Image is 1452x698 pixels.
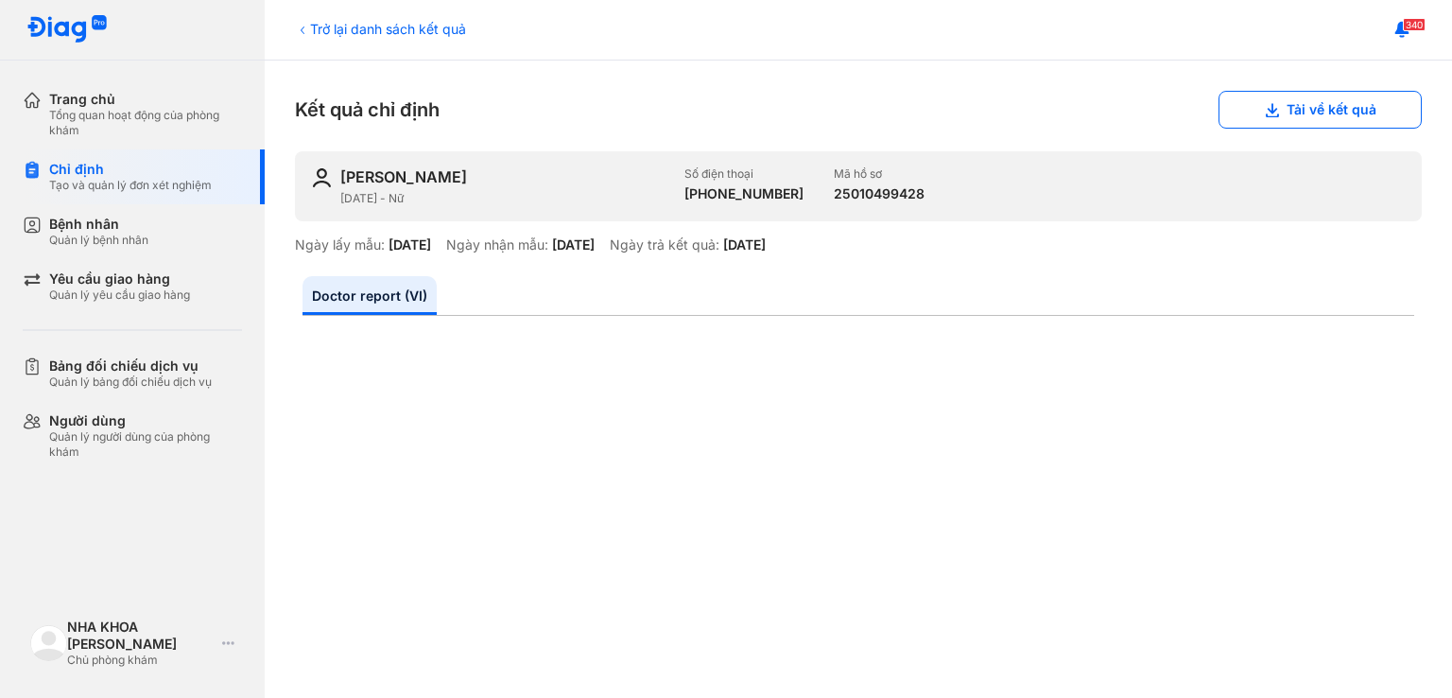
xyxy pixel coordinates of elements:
div: 25010499428 [834,185,925,202]
div: Trang chủ [49,91,242,108]
div: Quản lý bệnh nhân [49,233,148,248]
img: logo [26,15,108,44]
div: Ngày lấy mẫu: [295,236,385,253]
div: Mã hồ sơ [834,166,925,182]
img: user-icon [310,166,333,189]
div: [DATE] [552,236,595,253]
div: Ngày nhận mẫu: [446,236,548,253]
div: Quản lý người dùng của phòng khám [49,429,242,460]
div: Quản lý yêu cầu giao hàng [49,288,190,303]
div: Chủ phòng khám [67,653,216,668]
button: Tải về kết quả [1219,91,1422,129]
div: Bảng đối chiếu dịch vụ [49,358,212,375]
img: logo [30,625,67,662]
div: [PERSON_NAME] [340,166,467,187]
div: Tạo và quản lý đơn xét nghiệm [49,178,212,193]
div: Kết quả chỉ định [295,91,1422,129]
div: [DATE] [723,236,766,253]
div: Người dùng [49,412,242,429]
span: 340 [1403,18,1426,31]
div: NHA KHOA [PERSON_NAME] [67,619,216,653]
div: [DATE] [389,236,431,253]
div: Yêu cầu giao hàng [49,270,190,288]
div: Quản lý bảng đối chiếu dịch vụ [49,375,212,390]
div: Số điện thoại [684,166,804,182]
div: Bệnh nhân [49,216,148,233]
div: Trở lại danh sách kết quả [295,19,466,39]
a: Doctor report (VI) [302,276,437,315]
div: [DATE] - Nữ [340,191,669,206]
div: [PHONE_NUMBER] [684,185,804,202]
div: Tổng quan hoạt động của phòng khám [49,108,242,138]
div: Chỉ định [49,161,212,178]
div: Ngày trả kết quả: [610,236,719,253]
